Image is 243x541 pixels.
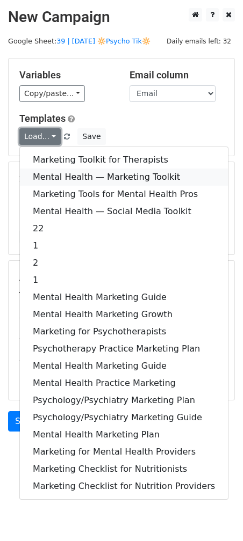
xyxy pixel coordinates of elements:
h2: New Campaign [8,8,235,26]
a: Psychotherapy Practice Marketing Plan [20,340,228,357]
button: Save [77,128,105,145]
a: Load... [19,128,61,145]
a: 1 [20,237,228,254]
a: Mental Health Marketing Growth [20,306,228,323]
small: Google Sheet: [8,37,151,45]
h5: Email column [130,69,224,81]
a: Marketing Checklist for Nutritionists [20,460,228,478]
a: Psychology/Psychiatry Marketing Plan [20,392,228,409]
a: Marketing Checklist for Nutrition Providers [20,478,228,495]
a: Psychology/Psychiatry Marketing Guide [20,409,228,426]
a: Marketing for Mental Health Providers [20,443,228,460]
h5: Variables [19,69,113,81]
a: Mental Health Marketing Plan [20,426,228,443]
a: 22 [20,220,228,237]
a: Daily emails left: 32 [163,37,235,45]
a: Mental Health Marketing Guide [20,289,228,306]
a: Send [8,411,44,432]
iframe: Chat Widget [189,489,243,541]
a: Marketing for Psychotherapists [20,323,228,340]
a: Mental Health Marketing Guide [20,357,228,375]
a: Mental Health Practice Marketing [20,375,228,392]
span: Daily emails left: 32 [163,35,235,47]
a: 1 [20,272,228,289]
a: 39 | [DATE] 🔆Psycho Tik🔆 [56,37,151,45]
a: Mental Health — Social Media Toolkit [20,203,228,220]
a: Marketing Tools for Mental Health Pros [20,186,228,203]
a: Copy/paste... [19,85,85,102]
a: 2 [20,254,228,272]
a: Templates [19,113,66,124]
a: Marketing Toolkit for Therapists [20,151,228,169]
a: Mental Health — Marketing Toolkit [20,169,228,186]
